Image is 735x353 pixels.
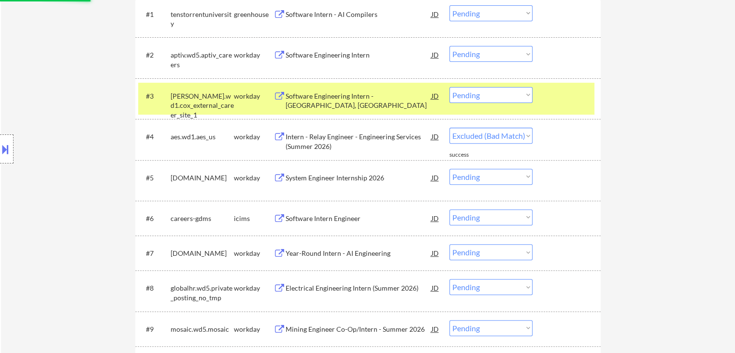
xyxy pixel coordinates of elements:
div: Mining Engineer Co-Op/Intern - Summer 2026 [286,324,432,334]
div: globalhr.wd5.private_posting_no_tmp [171,283,234,302]
div: JD [431,5,440,23]
div: [DOMAIN_NAME] [171,249,234,258]
div: System Engineer Internship 2026 [286,173,432,183]
div: JD [431,128,440,145]
div: workday [234,50,274,60]
div: workday [234,324,274,334]
div: #7 [146,249,163,258]
div: greenhouse [234,10,274,19]
div: tenstorrentuniversity [171,10,234,29]
div: #2 [146,50,163,60]
div: mosaic.wd5.mosaic [171,324,234,334]
div: #9 [146,324,163,334]
div: #1 [146,10,163,19]
div: [DOMAIN_NAME] [171,173,234,183]
div: JD [431,279,440,296]
div: Intern - Relay Engineer - Engineering Services (Summer 2026) [286,132,432,151]
div: Software Intern - AI Compilers [286,10,432,19]
div: success [449,151,488,159]
div: workday [234,132,274,142]
div: JD [431,46,440,63]
div: Software Engineering Intern - [GEOGRAPHIC_DATA], [GEOGRAPHIC_DATA] [286,91,432,110]
div: Year-Round Intern - AI Engineering [286,249,432,258]
div: [PERSON_NAME].wd1.cox_external_career_site_1 [171,91,234,120]
div: workday [234,91,274,101]
div: JD [431,244,440,262]
div: workday [234,173,274,183]
div: workday [234,249,274,258]
div: JD [431,169,440,186]
div: aptiv.wd5.aptiv_careers [171,50,234,69]
div: #8 [146,283,163,293]
div: Software Engineering Intern [286,50,432,60]
div: aes.wd1.aes_us [171,132,234,142]
div: JD [431,320,440,338]
div: Software Intern Engineer [286,214,432,223]
div: workday [234,283,274,293]
div: Electrical Engineering Intern (Summer 2026) [286,283,432,293]
div: JD [431,209,440,227]
div: careers-gdms [171,214,234,223]
div: icims [234,214,274,223]
div: JD [431,87,440,104]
